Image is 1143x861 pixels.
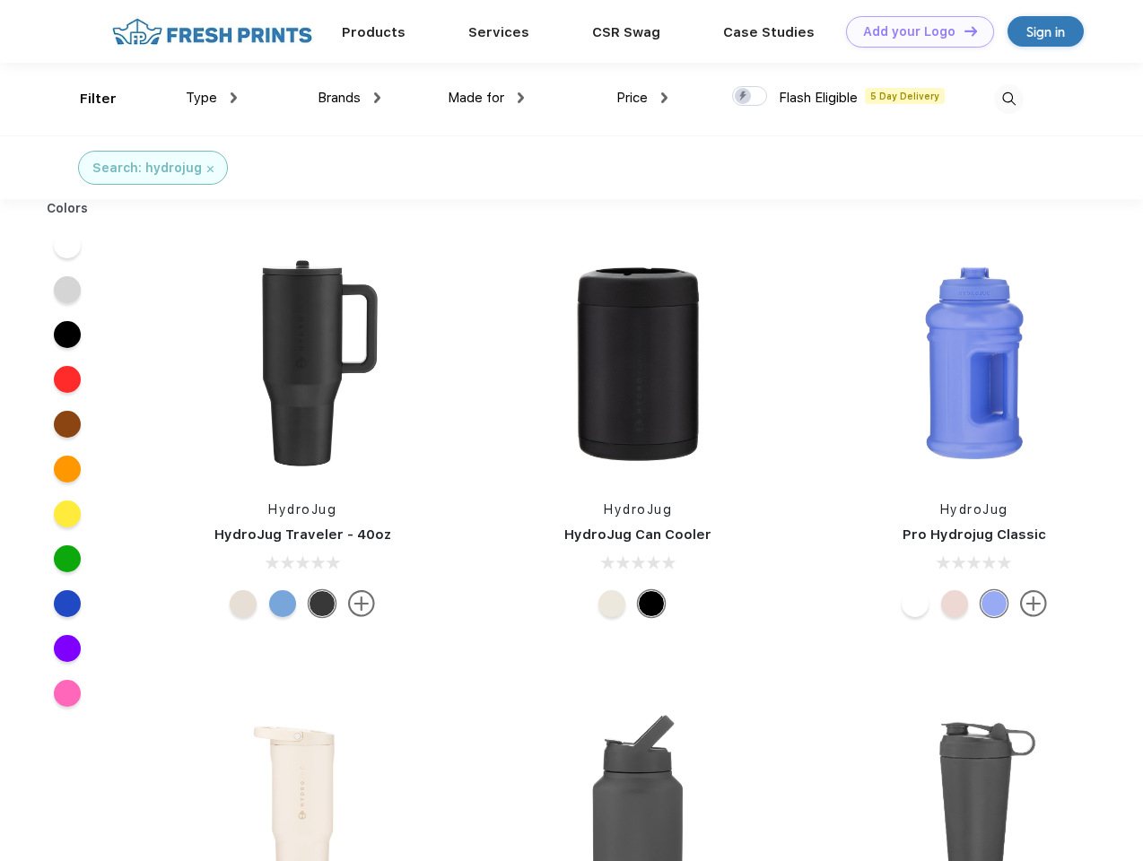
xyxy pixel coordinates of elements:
div: Hyper Blue [981,590,1008,617]
img: func=resize&h=266 [519,244,757,483]
span: Brands [318,90,361,106]
img: desktop_search.svg [994,84,1024,114]
img: more.svg [348,590,375,617]
div: Colors [33,199,102,218]
img: fo%20logo%202.webp [107,16,318,48]
img: more.svg [1020,590,1047,617]
span: Made for [448,90,504,106]
div: Sign in [1026,22,1065,42]
a: HydroJug [940,502,1008,517]
img: dropdown.png [231,92,237,103]
a: HydroJug [604,502,672,517]
div: White [902,590,929,617]
div: Riptide [269,590,296,617]
a: Products [342,24,406,40]
img: dropdown.png [661,92,667,103]
img: filter_cancel.svg [207,166,214,172]
span: Type [186,90,217,106]
div: Filter [80,89,117,109]
div: Search: hydrojug [92,159,202,178]
a: HydroJug Can Cooler [564,526,711,543]
img: func=resize&h=266 [855,244,1094,483]
div: Cream [598,590,625,617]
span: Flash Eligible [779,90,858,106]
img: DT [964,26,977,36]
a: Sign in [1008,16,1084,47]
div: Pink Sand [941,590,968,617]
div: Black [309,590,336,617]
img: dropdown.png [374,92,380,103]
a: HydroJug Traveler - 40oz [214,526,391,543]
a: HydroJug [268,502,336,517]
span: Price [616,90,648,106]
div: Cream [230,590,257,617]
span: 5 Day Delivery [865,88,945,104]
img: dropdown.png [518,92,524,103]
div: Black [638,590,665,617]
img: func=resize&h=266 [183,244,422,483]
a: Pro Hydrojug Classic [903,526,1046,543]
div: Add your Logo [863,24,955,39]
